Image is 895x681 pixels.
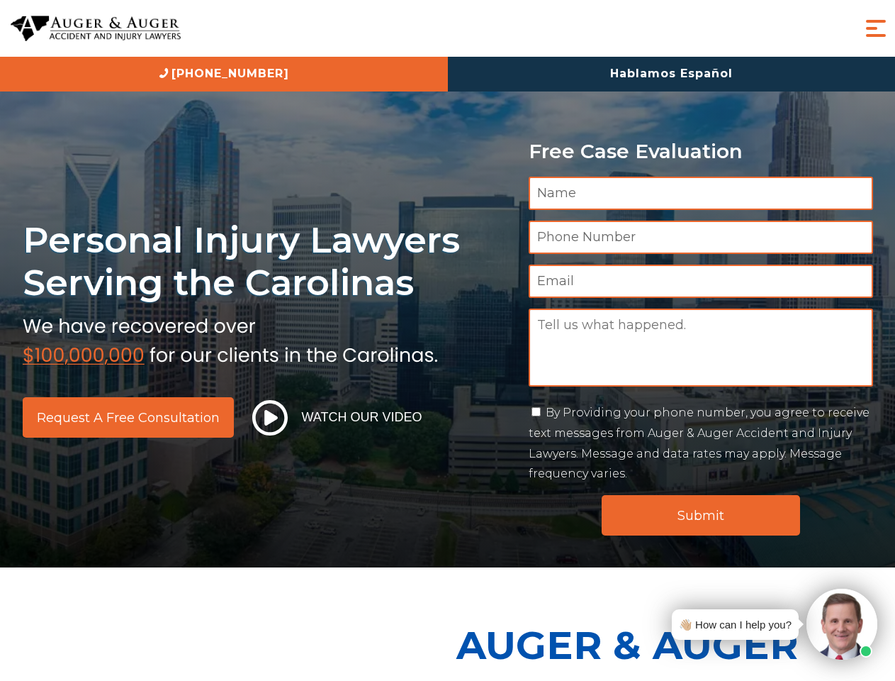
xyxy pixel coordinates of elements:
[456,610,887,680] p: Auger & Auger
[529,265,873,298] input: Email
[529,177,873,210] input: Name
[529,406,869,480] label: By Providing your phone number, you agree to receive text messages from Auger & Auger Accident an...
[529,140,873,162] p: Free Case Evaluation
[806,589,877,660] img: Intaker widget Avatar
[602,495,800,536] input: Submit
[248,399,427,436] button: Watch Our Video
[11,16,181,42] img: Auger & Auger Accident and Injury Lawyers Logo
[37,411,220,424] span: Request a Free Consultation
[679,615,792,634] div: 👋🏼 How can I help you?
[23,311,438,365] img: sub text
[23,218,512,304] h1: Personal Injury Lawyers Serving the Carolinas
[529,221,873,254] input: Phone Number
[862,14,890,43] button: Menu
[23,397,234,438] a: Request a Free Consultation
